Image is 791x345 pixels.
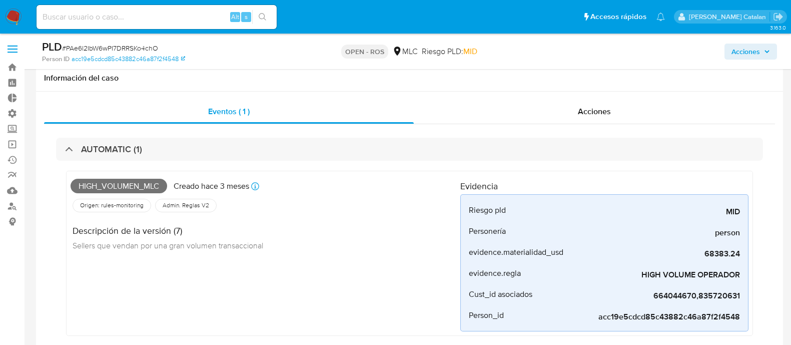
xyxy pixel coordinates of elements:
button: Acciones [724,44,777,60]
p: rociodaniela.benavidescatalan@mercadolibre.cl [689,12,769,22]
b: Person ID [42,55,70,64]
span: Acciones [731,44,760,60]
div: MLC [392,46,418,57]
span: Origen: rules-monitoring [79,201,145,209]
span: # PAe6l2IbW6wPI7DRRSKo4chO [62,43,158,53]
b: PLD [42,39,62,55]
h4: Descripción de la versión (7) [73,225,263,236]
span: Accesos rápidos [590,12,646,22]
span: High_volumen_mlc [71,179,167,194]
div: AUTOMATIC (1) [56,138,763,161]
h3: AUTOMATIC (1) [81,144,142,155]
span: s [245,12,248,22]
a: acc19e5cdcd85c43882c46a87f2f4548 [72,55,185,64]
p: Creado hace 3 meses [174,181,249,192]
h1: Información del caso [44,73,775,83]
p: OPEN - ROS [341,45,388,59]
span: Admin. Reglas V2 [162,201,210,209]
span: Alt [231,12,239,22]
span: MID [463,46,477,57]
span: Acciones [578,106,611,117]
button: search-icon [252,10,273,24]
a: Salir [773,12,783,22]
span: Riesgo PLD: [422,46,477,57]
a: Notificaciones [656,13,665,21]
input: Buscar usuario o caso... [37,11,277,24]
span: Eventos ( 1 ) [208,106,250,117]
span: Sellers que vendan por una gran volumen transaccional [73,240,263,251]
